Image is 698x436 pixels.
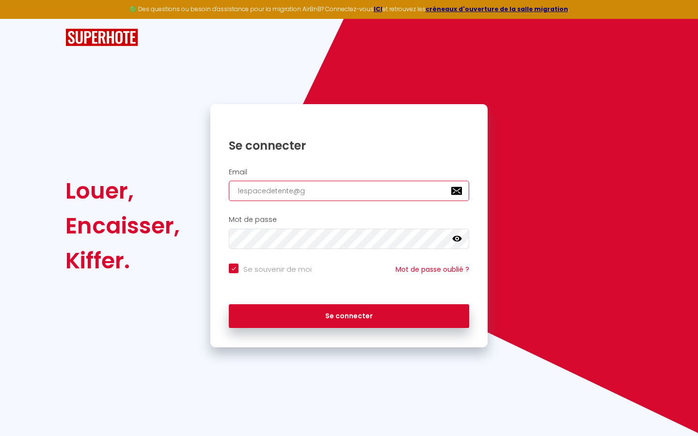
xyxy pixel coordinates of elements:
[229,168,469,176] h2: Email
[229,304,469,328] button: Se connecter
[65,243,180,278] div: Kiffer.
[65,208,180,243] div: Encaisser,
[8,4,37,33] button: Ouvrir le widget de chat LiveChat
[426,5,568,13] a: créneaux d'ouverture de la salle migration
[229,181,469,201] input: Ton Email
[229,216,469,224] h2: Mot de passe
[229,138,469,153] h1: Se connecter
[396,265,469,274] a: Mot de passe oublié ?
[65,29,138,47] img: SuperHote logo
[65,173,180,208] div: Louer,
[374,5,382,13] a: ICI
